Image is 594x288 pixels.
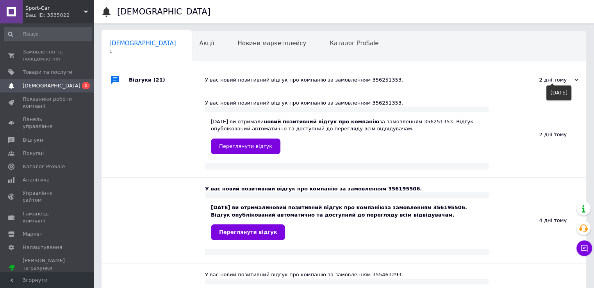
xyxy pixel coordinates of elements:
[23,163,65,170] span: Каталог ProSale
[23,244,62,251] span: Налаштування
[23,82,80,89] span: [DEMOGRAPHIC_DATA]
[129,68,205,92] div: Відгуки
[23,272,72,279] div: Prom топ
[23,69,72,76] span: Товари та послуги
[264,119,379,124] b: новий позитивний відгук про компанію
[205,100,489,107] div: У вас новий позитивний відгук про компанію за замовленням 356251353.
[23,150,44,157] span: Покупці
[211,204,483,240] div: [DATE] ви отримали за замовленням 356195506. Відгук опублікований автоматично та доступний до пер...
[489,92,586,177] div: 2 дні тому
[23,116,72,130] span: Панель управління
[23,137,43,144] span: Відгуки
[25,12,94,19] div: Ваш ID: 3535022
[23,176,50,183] span: Аналітика
[546,85,571,100] div: [DATE]
[219,143,272,149] span: Переглянути відгук
[200,40,214,47] span: Акції
[23,257,72,279] span: [PERSON_NAME] та рахунки
[109,40,176,47] span: [DEMOGRAPHIC_DATA]
[4,27,92,41] input: Пошук
[330,40,378,47] span: Каталог ProSale
[82,82,90,89] span: 1
[25,5,84,12] span: Sport-Car
[109,48,176,54] span: 1
[576,240,592,256] button: Чат з покупцем
[23,96,72,110] span: Показники роботи компанії
[23,48,72,62] span: Замовлення та повідомлення
[219,229,277,235] span: Переглянути відгук
[117,7,210,16] h1: [DEMOGRAPHIC_DATA]
[205,271,489,278] div: У вас новий позитивний відгук про компанію за замовленням 355463293.
[489,178,586,263] div: 4 дні тому
[23,190,72,204] span: Управління сайтом
[23,231,43,238] span: Маркет
[205,76,500,84] div: У вас новий позитивний відгук про компанію за замовленням 356251353.
[153,77,165,83] span: (21)
[205,185,489,192] div: У вас новий позитивний відгук про компанію за замовленням 356195506.
[237,40,306,47] span: Новини маркетплейсу
[211,118,483,154] div: [DATE] ви отримали за замовленням 356251353. Відгук опублікований автоматично та доступний до пер...
[269,204,385,210] b: новий позитивний відгук про компанію
[500,76,578,84] div: 2 дні тому
[211,224,285,240] a: Переглянути відгук
[211,139,280,154] a: Переглянути відгук
[23,210,72,224] span: Гаманець компанії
